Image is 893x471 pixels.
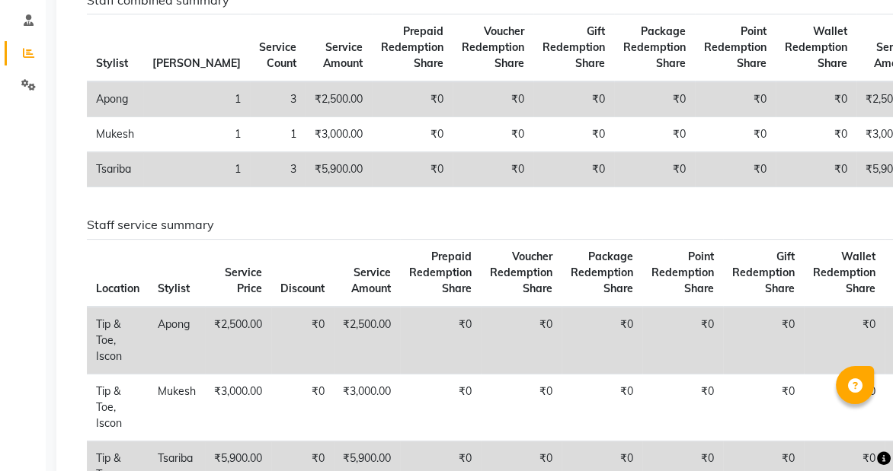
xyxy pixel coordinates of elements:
td: ₹0 [562,307,642,374]
td: Tsariba [87,152,143,187]
td: Mukesh [87,117,143,152]
span: Voucher Redemption Share [462,24,524,70]
td: ₹0 [776,117,856,152]
span: Gift Redemption Share [732,250,795,295]
span: Stylist [96,56,128,70]
td: ₹0 [400,374,481,441]
td: ₹0 [533,152,614,187]
td: ₹0 [453,152,533,187]
td: Apong [149,307,205,374]
td: ₹0 [695,81,776,117]
td: ₹0 [695,152,776,187]
td: ₹0 [271,307,334,374]
span: Prepaid Redemption Share [409,250,472,295]
td: ₹0 [562,374,642,441]
span: Prepaid Redemption Share [381,24,443,70]
span: Service Price [225,266,262,295]
td: ₹0 [642,307,723,374]
td: ₹0 [723,307,804,374]
td: ₹3,000.00 [334,374,400,441]
span: Gift Redemption Share [543,24,605,70]
td: ₹0 [614,81,695,117]
td: ₹0 [533,81,614,117]
td: ₹0 [614,117,695,152]
span: Location [96,282,139,295]
td: ₹2,500.00 [334,307,400,374]
td: ₹0 [614,152,695,187]
td: 3 [250,152,306,187]
h6: Staff service summary [87,218,860,232]
td: ₹0 [481,374,562,441]
td: ₹2,500.00 [205,307,271,374]
td: ₹0 [481,307,562,374]
td: ₹0 [453,117,533,152]
td: 3 [250,81,306,117]
span: Discount [280,282,325,295]
span: Package Redemption Share [623,24,686,70]
td: ₹0 [776,81,856,117]
span: Service Amount [351,266,391,295]
span: [PERSON_NAME] [152,56,241,70]
td: ₹0 [453,81,533,117]
span: Voucher Redemption Share [490,250,552,295]
td: 1 [143,117,250,152]
td: ₹5,900.00 [306,152,372,187]
td: ₹2,500.00 [306,81,372,117]
td: ₹0 [533,117,614,152]
td: ₹0 [804,374,885,441]
td: ₹0 [642,374,723,441]
td: Mukesh [149,374,205,441]
td: ₹0 [372,152,453,187]
span: Wallet Redemption Share [813,250,875,295]
td: ₹0 [400,307,481,374]
td: ₹0 [372,81,453,117]
span: Service Count [259,40,296,70]
span: Point Redemption Share [651,250,714,295]
span: Package Redemption Share [571,250,633,295]
span: Point Redemption Share [704,24,767,70]
td: 1 [143,81,250,117]
td: 1 [250,117,306,152]
td: 1 [143,152,250,187]
td: ₹0 [723,374,804,441]
td: Tip & Toe, Iscon [87,374,149,441]
td: ₹0 [804,307,885,374]
td: ₹0 [271,374,334,441]
span: Service Amount [323,40,363,70]
td: ₹3,000.00 [205,374,271,441]
td: ₹0 [372,117,453,152]
span: Stylist [158,282,190,295]
td: Apong [87,81,143,117]
span: Wallet Redemption Share [785,24,847,70]
td: ₹0 [695,117,776,152]
td: ₹0 [776,152,856,187]
td: ₹3,000.00 [306,117,372,152]
td: Tip & Toe, Iscon [87,307,149,374]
